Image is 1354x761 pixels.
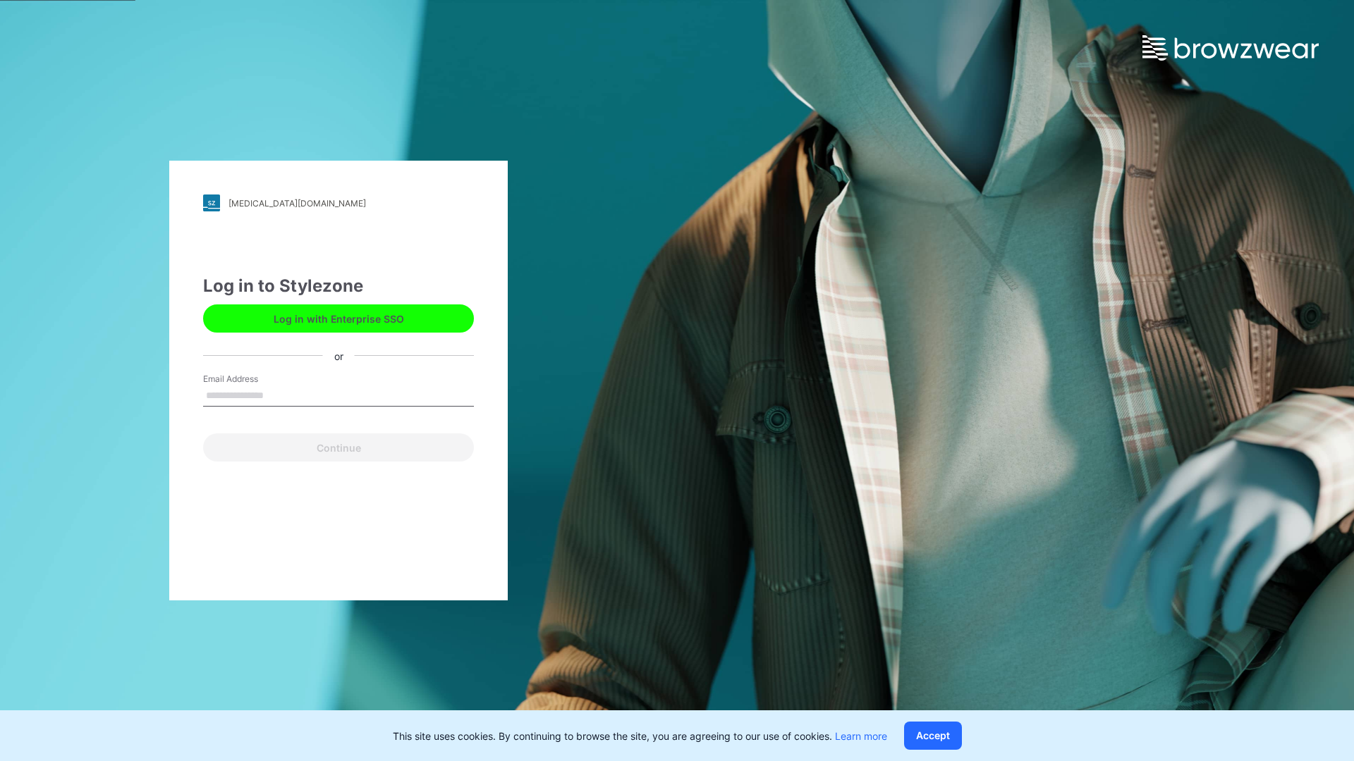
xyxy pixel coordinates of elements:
[904,722,962,750] button: Accept
[393,729,887,743] p: This site uses cookies. By continuing to browse the site, you are agreeing to our use of cookies.
[203,373,302,385] label: Email Address
[228,198,366,209] div: [MEDICAL_DATA][DOMAIN_NAME]
[323,348,355,363] div: or
[203,194,474,211] a: [MEDICAL_DATA][DOMAIN_NAME]
[203,304,474,333] button: Log in with Enterprise SSO
[203,273,474,299] div: Log in to Stylezone
[835,730,887,742] a: Learn more
[203,194,220,211] img: stylezone-logo.562084cfcfab977791bfbf7441f1a819.svg
[1142,35,1319,61] img: browzwear-logo.e42bd6dac1945053ebaf764b6aa21510.svg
